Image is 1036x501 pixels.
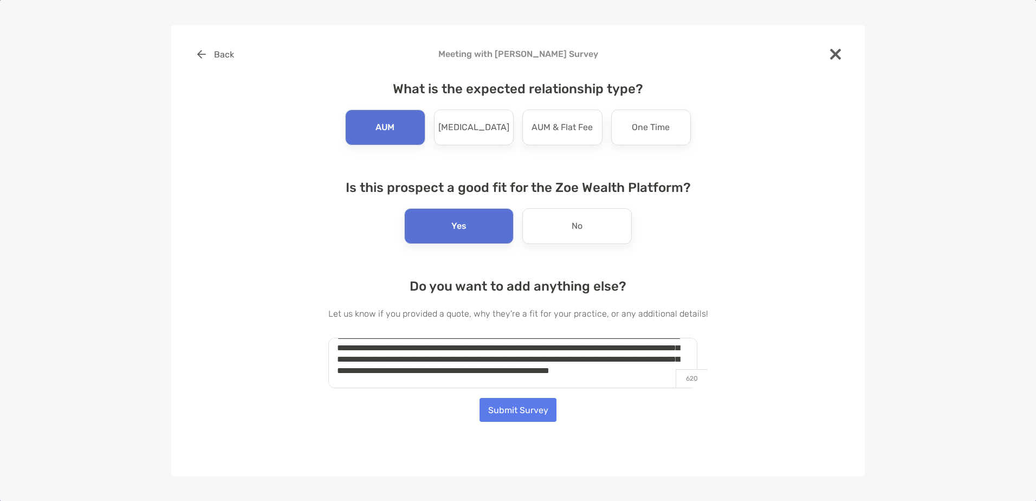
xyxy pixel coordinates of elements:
p: [MEDICAL_DATA] [438,119,509,136]
p: Yes [451,217,467,235]
p: AUM [375,119,394,136]
h4: Meeting with [PERSON_NAME] Survey [189,49,847,59]
button: Back [189,42,242,66]
p: 620 [676,369,708,388]
img: close modal [830,49,841,60]
p: Let us know if you provided a quote, why they're a fit for your practice, or any additional details! [328,307,708,320]
p: No [572,217,582,235]
p: One Time [632,119,670,136]
h4: Is this prospect a good fit for the Zoe Wealth Platform? [328,180,708,195]
button: Submit Survey [480,398,556,422]
img: button icon [197,50,206,59]
h4: What is the expected relationship type? [328,81,708,97]
p: AUM & Flat Fee [532,119,593,136]
h4: Do you want to add anything else? [328,279,708,294]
